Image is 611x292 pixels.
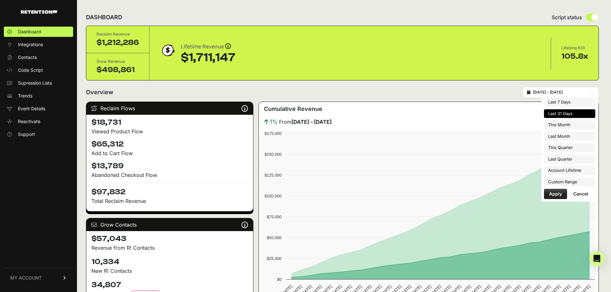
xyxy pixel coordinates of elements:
[18,41,43,48] span: Integrations
[91,267,248,275] p: New R! Contacts
[97,65,139,75] div: $498,861
[86,218,253,231] div: Grow Contacts
[97,31,139,38] div: Reclaim Revenue
[4,104,73,114] a: Event Details
[91,149,248,157] div: Add to Cart Flow
[292,119,332,125] strong: [DATE] - [DATE]
[4,27,73,37] a: Dashboard
[160,42,176,58] img: dollar-coin-05c43ed7efb7bc0c12610022525b4bbbb207c7efeef5aecc26f025e68dcafac9.png
[97,58,139,65] div: Grow Revenue
[544,121,595,129] li: This Month
[86,13,122,22] h2: DASHBOARD
[265,173,282,178] text: $125,000
[91,234,248,244] h4: $57,043
[91,128,248,135] div: Viewed Product Flow
[91,171,248,179] div: Abandoned Checkout Flow
[561,51,588,62] div: 105.8x
[270,117,278,126] span: 1%
[181,51,235,64] div: $1,711,147
[18,29,41,35] span: Dashboard
[4,129,73,139] a: Support
[561,45,588,51] div: Lifetime ROI
[4,268,73,288] a: MY ACCOUNT
[265,131,282,136] text: $175,000
[544,178,595,187] li: Custom Range
[267,214,282,219] text: $75,000
[181,42,235,51] div: Lifetime Revenue
[277,277,282,282] text: $0
[86,102,253,115] div: Reclaim Flows
[91,244,248,252] p: Revenue from R! Contacts
[552,13,582,21] span: Script status
[544,189,567,199] button: Apply
[18,54,37,61] span: Contacts
[10,275,42,281] span: MY ACCOUNT
[91,183,248,197] h4: $97,832
[97,38,139,48] div: $1,212,286
[544,132,595,141] li: Last Month
[568,189,593,199] button: Cancel
[91,117,248,128] h4: $18,731
[91,139,248,149] h4: $65,312
[267,235,282,240] text: $50,000
[544,155,595,164] li: Last Quarter
[279,118,332,126] span: From
[91,197,248,205] p: Total Reclaim Revenue
[18,93,32,99] span: Trends
[544,98,595,107] li: Last 7 Days
[18,105,45,112] span: Event Details
[4,65,73,75] a: Code Script
[4,116,73,127] a: Reactivate
[18,131,35,138] span: Support
[91,257,248,267] h4: 10,334
[18,67,43,73] span: Code Script
[544,109,595,118] li: Last 31 Days
[267,256,282,261] text: $25,000
[544,143,595,152] li: This Quarter
[4,78,73,88] a: Supression Lists
[264,104,322,113] h3: Cumulative Revenue
[4,52,73,63] a: Contacts
[21,10,57,14] img: Retention.com
[265,152,282,157] text: $150,000
[18,80,52,86] span: Supression Lists
[91,280,248,290] h4: 34,807
[265,194,282,198] text: $100,000
[4,39,73,50] a: Integrations
[544,166,595,175] li: Account Lifetime
[18,118,40,125] span: Reactivate
[4,91,73,101] a: Trends
[86,88,113,97] h2: Overview
[589,251,605,266] div: Open Intercom Messenger
[91,161,248,171] h4: $13,789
